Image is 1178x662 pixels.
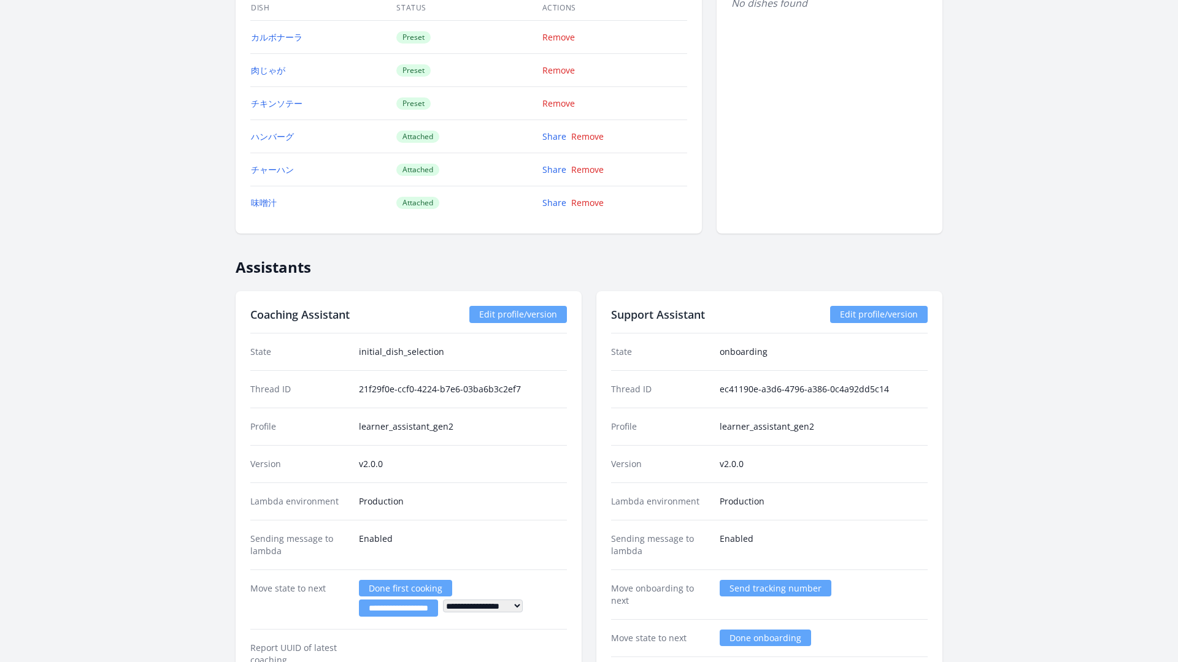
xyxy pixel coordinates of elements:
[250,582,349,617] dt: Move state to next
[611,582,710,607] dt: Move onboarding to next
[571,197,604,208] a: Remove
[250,458,349,470] dt: Version
[611,306,705,323] h2: Support Assistant
[611,458,710,470] dt: Version
[720,630,811,646] a: Done onboarding
[396,31,431,44] span: Preset
[359,580,452,596] a: Done first cooking
[250,383,349,395] dt: Thread ID
[720,346,928,358] dd: onboarding
[396,97,431,110] span: Preset
[720,458,928,470] dd: v2.0.0
[542,164,566,175] a: Share
[542,131,566,142] a: Share
[359,346,567,358] dd: initial_dish_selection
[542,64,575,76] a: Remove
[359,533,567,557] dd: Enabled
[251,197,277,208] a: 味噌汁
[542,97,575,109] a: Remove
[359,383,567,395] dd: 21f29f0e-ccf0-4224-b7e6-03ba6b3c2ef7
[830,306,928,323] a: Edit profile/version
[571,164,604,175] a: Remove
[720,580,831,596] a: Send tracking number
[250,346,349,358] dt: State
[251,97,302,109] a: チキンソテー
[611,420,710,433] dt: Profile
[396,64,431,77] span: Preset
[542,197,566,208] a: Share
[611,383,710,395] dt: Thread ID
[611,346,710,358] dt: State
[396,197,439,209] span: Attached
[571,131,604,142] a: Remove
[611,632,710,644] dt: Move state to next
[720,533,928,557] dd: Enabled
[469,306,567,323] a: Edit profile/version
[542,31,575,43] a: Remove
[720,420,928,433] dd: learner_assistant_gen2
[720,495,928,508] dd: Production
[396,131,439,143] span: Attached
[611,533,710,557] dt: Sending message to lambda
[250,306,350,323] h2: Coaching Assistant
[250,495,349,508] dt: Lambda environment
[251,31,302,43] a: カルボナーラ
[251,64,285,76] a: 肉じゃが
[720,383,928,395] dd: ec41190e-a3d6-4796-a386-0c4a92dd5c14
[359,495,567,508] dd: Production
[236,248,942,276] h2: Assistants
[396,164,439,176] span: Attached
[250,420,349,433] dt: Profile
[359,420,567,433] dd: learner_assistant_gen2
[359,458,567,470] dd: v2.0.0
[251,164,294,175] a: チャーハン
[251,131,294,142] a: ハンバーグ
[611,495,710,508] dt: Lambda environment
[250,533,349,557] dt: Sending message to lambda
